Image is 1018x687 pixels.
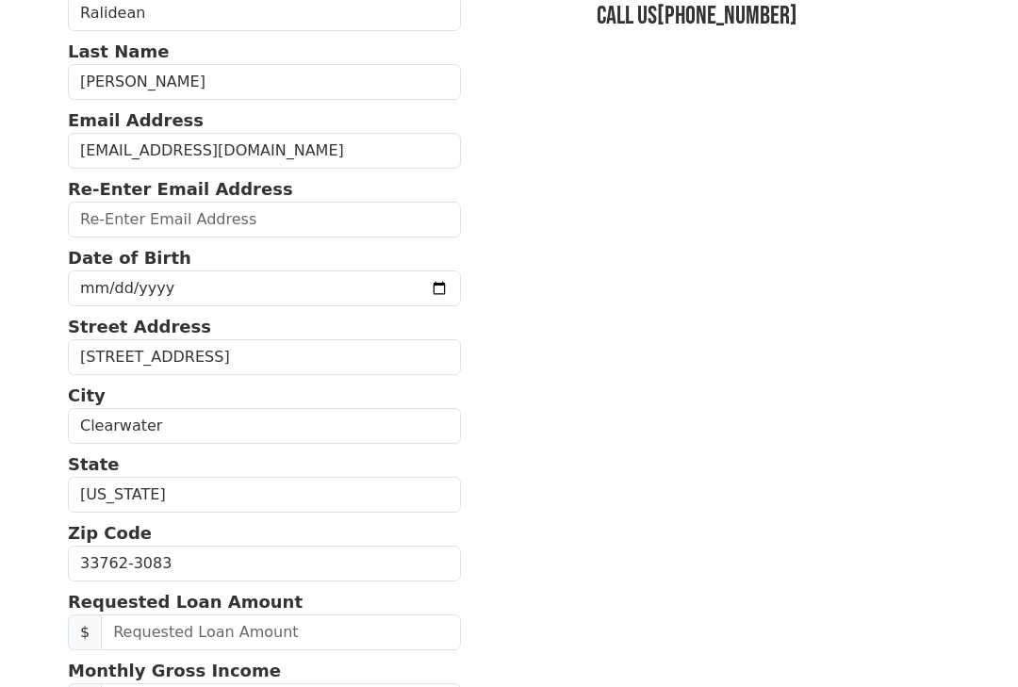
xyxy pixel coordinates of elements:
[68,41,169,61] strong: Last Name
[101,614,461,650] input: Requested Loan Amount
[68,614,102,650] span: $
[68,592,303,612] strong: Requested Loan Amount
[68,658,461,683] p: Monthly Gross Income
[68,133,461,169] input: Email Address
[68,408,461,444] input: City
[68,179,293,199] strong: Re-Enter Email Address
[68,64,461,100] input: Last Name
[68,202,461,237] input: Re-Enter Email Address
[68,339,461,375] input: Street Address
[597,1,950,32] h3: Call us
[68,317,211,336] strong: Street Address
[68,454,120,474] strong: State
[68,385,106,405] strong: City
[68,523,152,543] strong: Zip Code
[68,546,461,581] input: Zip Code
[68,248,191,268] strong: Date of Birth
[68,110,204,130] strong: Email Address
